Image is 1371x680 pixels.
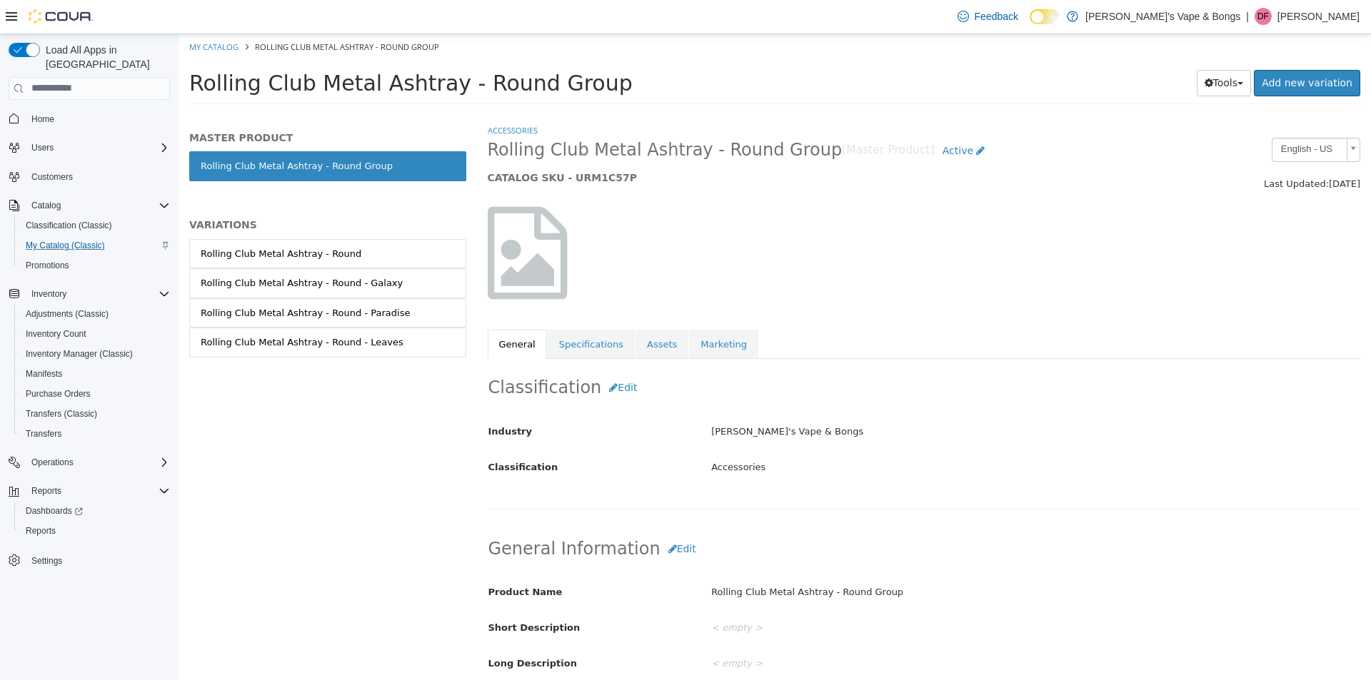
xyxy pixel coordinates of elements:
button: Home [3,108,176,129]
span: Transfers (Classic) [26,408,97,420]
span: Catalog [31,200,61,211]
a: Dashboards [14,501,176,521]
span: Home [26,110,170,128]
button: Inventory [3,284,176,304]
button: Reports [3,481,176,501]
div: Rolling Club Metal Ashtray - Round - Leaves [22,301,225,315]
span: Users [26,139,170,156]
span: Users [31,142,54,153]
button: Tools [1018,36,1073,62]
a: Transfers (Classic) [20,405,103,422]
div: Accessories [522,421,1192,446]
button: Transfers (Classic) [14,404,176,424]
span: Reports [26,482,170,499]
span: Rolling Club Metal Ashtray - Round Group [11,36,454,61]
span: Settings [31,555,62,567]
span: Reports [26,525,56,537]
div: [PERSON_NAME]'s Vape & Bongs [522,385,1192,410]
span: Inventory Manager (Classic) [20,345,170,362]
input: Dark Mode [1030,9,1060,24]
button: Settings [3,549,176,570]
div: < empty > [522,582,1192,607]
span: Catalog [26,197,170,214]
div: < empty > [522,617,1192,642]
a: General [309,295,368,325]
button: Reports [14,521,176,541]
span: Reports [31,485,61,497]
a: Settings [26,552,68,569]
div: Rolling Club Metal Ashtray - Round Group [522,546,1192,571]
a: Accessories [309,91,359,101]
span: Dashboards [26,505,83,517]
span: Transfers [20,425,170,442]
span: Dashboards [20,502,170,519]
a: Feedback [952,2,1024,31]
a: Home [26,111,60,128]
div: Rolling Club Metal Ashtray - Round [22,213,183,227]
span: Rolling Club Metal Ashtray - Round Group [309,105,664,127]
h5: MASTER PRODUCT [11,97,288,110]
div: Rolling Club Metal Ashtray - Round - Galaxy [22,242,224,256]
button: Operations [3,452,176,472]
h5: CATALOG SKU - URM1C57P [309,137,958,150]
span: Inventory Manager (Classic) [26,348,133,360]
span: Classification (Classic) [26,220,112,231]
a: Manifests [20,365,68,382]
span: My Catalog (Classic) [20,237,170,254]
span: DF [1257,8,1269,25]
span: Manifests [20,365,170,382]
nav: Complex example [9,103,170,608]
button: Reports [26,482,67,499]
a: Specifications [369,295,456,325]
h2: General Information [310,502,1182,528]
a: Transfers [20,425,67,442]
a: My Catalog (Classic) [20,237,111,254]
h2: Classification [310,340,1182,367]
p: [PERSON_NAME] [1277,8,1360,25]
a: Dashboards [20,502,89,519]
button: Purchase Orders [14,384,176,404]
span: Adjustments (Classic) [26,308,109,320]
span: Purchase Orders [26,388,91,400]
button: Inventory Count [14,324,176,344]
button: Promotions [14,255,176,275]
span: Short Description [310,588,402,599]
p: [PERSON_NAME]'s Vape & Bongs [1085,8,1240,25]
span: Inventory [31,288,66,300]
button: Classification (Classic) [14,215,176,235]
a: Customers [26,168,79,186]
span: Long Description [310,624,398,634]
a: Adjustments (Classic) [20,305,114,323]
img: Cova [29,9,93,24]
span: Customers [26,168,170,186]
a: Reports [20,522,61,539]
a: Add new variation [1075,36,1182,62]
div: Dawna Fuller [1255,8,1272,25]
span: Operations [31,457,74,468]
button: Users [26,139,59,156]
h5: VARIATIONS [11,184,288,197]
a: My Catalog [11,7,60,18]
button: Catalog [3,196,176,215]
span: Adjustments (Classic) [20,305,170,323]
span: Purchase Orders [20,385,170,402]
a: Assets [457,295,510,325]
a: Promotions [20,257,75,274]
a: English - US [1093,103,1182,128]
span: Inventory [26,285,170,303]
button: Customers [3,166,176,187]
span: Last Updated: [1085,144,1150,155]
a: Classification (Classic) [20,217,118,234]
span: Transfers (Classic) [20,405,170,422]
button: Catalog [26,197,66,214]
span: Feedback [975,9,1018,24]
button: Users [3,138,176,158]
button: My Catalog (Classic) [14,235,176,255]
a: Inventory Count [20,325,92,342]
button: Adjustments (Classic) [14,304,176,324]
span: Promotions [20,257,170,274]
span: Customers [31,171,73,183]
span: Classification (Classic) [20,217,170,234]
span: My Catalog (Classic) [26,240,105,251]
